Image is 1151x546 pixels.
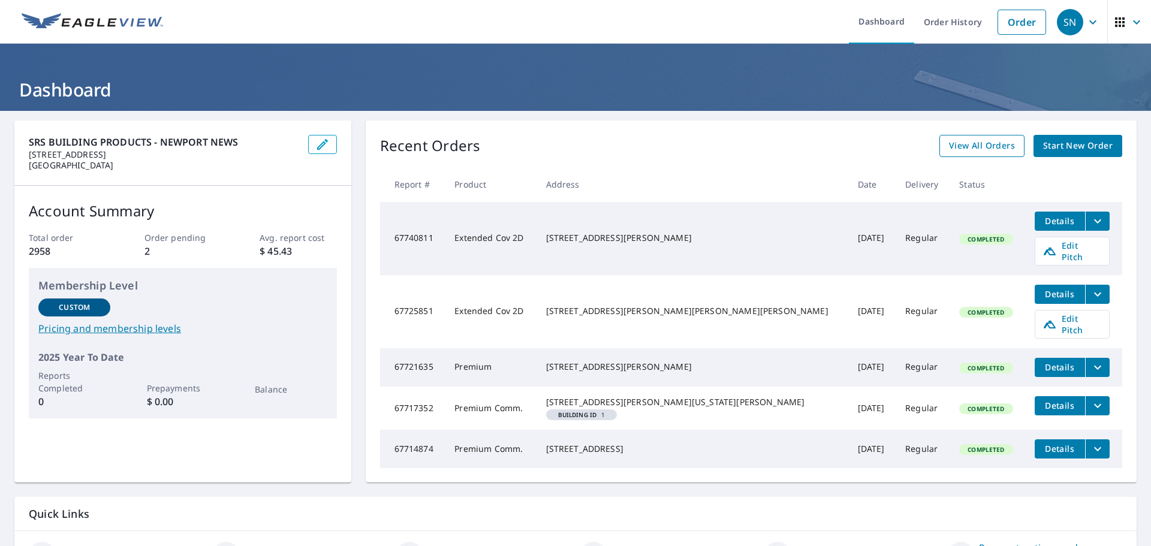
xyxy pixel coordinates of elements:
[896,430,950,468] td: Regular
[445,387,536,430] td: Premium Comm.
[546,443,839,455] div: [STREET_ADDRESS]
[939,135,1025,157] a: View All Orders
[1085,358,1110,377] button: filesDropdownBtn-67721635
[380,202,445,275] td: 67740811
[29,231,106,244] p: Total order
[546,305,839,317] div: [STREET_ADDRESS][PERSON_NAME][PERSON_NAME][PERSON_NAME]
[144,231,221,244] p: Order pending
[998,10,1046,35] a: Order
[29,160,299,171] p: [GEOGRAPHIC_DATA]
[380,430,445,468] td: 67714874
[380,387,445,430] td: 67717352
[1035,285,1085,304] button: detailsBtn-67725851
[1057,9,1083,35] div: SN
[29,149,299,160] p: [STREET_ADDRESS]
[380,275,445,348] td: 67725851
[260,244,336,258] p: $ 45.43
[1085,439,1110,458] button: filesDropdownBtn-67714874
[1043,138,1113,153] span: Start New Order
[380,167,445,202] th: Report #
[14,77,1137,102] h1: Dashboard
[144,244,221,258] p: 2
[848,167,896,202] th: Date
[29,244,106,258] p: 2958
[445,430,536,468] td: Premium Comm.
[445,167,536,202] th: Product
[1035,212,1085,231] button: detailsBtn-67740811
[1042,443,1078,454] span: Details
[551,412,613,418] span: 1
[949,138,1015,153] span: View All Orders
[896,348,950,387] td: Regular
[380,135,481,157] p: Recent Orders
[546,232,839,244] div: [STREET_ADDRESS][PERSON_NAME]
[22,13,163,31] img: EV Logo
[960,235,1011,243] span: Completed
[896,167,950,202] th: Delivery
[1085,285,1110,304] button: filesDropdownBtn-67725851
[29,200,337,222] p: Account Summary
[1042,400,1078,411] span: Details
[1085,212,1110,231] button: filesDropdownBtn-67740811
[1035,396,1085,415] button: detailsBtn-67717352
[848,387,896,430] td: [DATE]
[848,275,896,348] td: [DATE]
[380,348,445,387] td: 67721635
[848,348,896,387] td: [DATE]
[445,202,536,275] td: Extended Cov 2D
[960,445,1011,454] span: Completed
[1035,310,1110,339] a: Edit Pitch
[38,350,327,364] p: 2025 Year To Date
[445,348,536,387] td: Premium
[546,361,839,373] div: [STREET_ADDRESS][PERSON_NAME]
[848,430,896,468] td: [DATE]
[29,506,1122,521] p: Quick Links
[1042,313,1102,336] span: Edit Pitch
[558,412,597,418] em: Building ID
[1085,396,1110,415] button: filesDropdownBtn-67717352
[950,167,1025,202] th: Status
[896,387,950,430] td: Regular
[445,275,536,348] td: Extended Cov 2D
[960,405,1011,413] span: Completed
[38,394,110,409] p: 0
[1042,361,1078,373] span: Details
[896,275,950,348] td: Regular
[38,277,327,294] p: Membership Level
[1035,439,1085,458] button: detailsBtn-67714874
[147,394,219,409] p: $ 0.00
[1042,215,1078,227] span: Details
[1042,240,1102,263] span: Edit Pitch
[1042,288,1078,300] span: Details
[38,321,327,336] a: Pricing and membership levels
[848,202,896,275] td: [DATE]
[255,383,327,396] p: Balance
[1034,135,1122,157] a: Start New Order
[537,167,848,202] th: Address
[960,364,1011,372] span: Completed
[260,231,336,244] p: Avg. report cost
[147,382,219,394] p: Prepayments
[896,202,950,275] td: Regular
[38,369,110,394] p: Reports Completed
[29,135,299,149] p: SRS BUILDING PRODUCTS - NEWPORT NEWS
[1035,358,1085,377] button: detailsBtn-67721635
[59,302,90,313] p: Custom
[1035,237,1110,266] a: Edit Pitch
[546,396,839,408] div: [STREET_ADDRESS][PERSON_NAME][US_STATE][PERSON_NAME]
[960,308,1011,316] span: Completed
